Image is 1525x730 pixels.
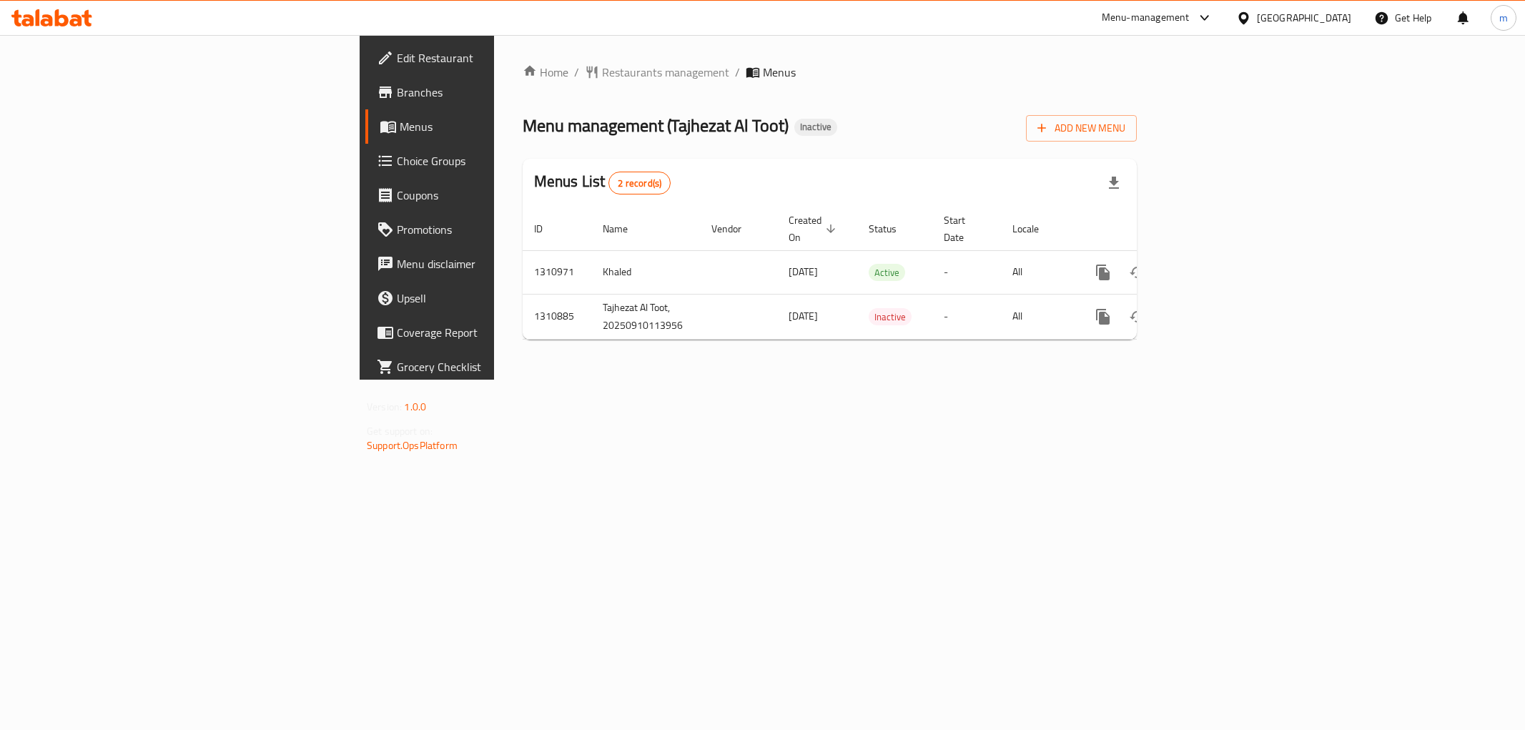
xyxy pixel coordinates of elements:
div: Inactive [869,308,912,325]
td: All [1001,294,1075,339]
button: more [1086,255,1120,290]
span: 2 record(s) [609,177,670,190]
a: Restaurants management [585,64,729,81]
span: Grocery Checklist [397,358,603,375]
div: Inactive [794,119,837,136]
span: [DATE] [789,262,818,281]
a: Upsell [365,281,614,315]
th: Actions [1075,207,1235,251]
span: Active [869,265,905,281]
span: Created On [789,212,840,246]
div: Export file [1097,166,1131,200]
span: Name [603,220,646,237]
a: Menu disclaimer [365,247,614,281]
td: Khaled [591,250,700,294]
span: Get support on: [367,422,433,440]
span: Upsell [397,290,603,307]
span: Edit Restaurant [397,49,603,66]
span: m [1499,10,1508,26]
div: Menu-management [1102,9,1190,26]
span: Menu management ( Tajhezat Al Toot ) [523,109,789,142]
div: [GEOGRAPHIC_DATA] [1257,10,1351,26]
span: Branches [397,84,603,101]
span: Choice Groups [397,152,603,169]
td: - [932,250,1001,294]
span: ID [534,220,561,237]
div: Active [869,264,905,281]
span: Inactive [794,121,837,133]
span: Coupons [397,187,603,204]
span: Status [869,220,915,237]
span: Coverage Report [397,324,603,341]
a: Promotions [365,212,614,247]
a: Choice Groups [365,144,614,178]
nav: breadcrumb [523,64,1137,81]
a: Coverage Report [365,315,614,350]
a: Edit Restaurant [365,41,614,75]
a: Coupons [365,178,614,212]
td: - [932,294,1001,339]
span: 1.0.0 [404,398,426,416]
a: Grocery Checklist [365,350,614,384]
a: Support.OpsPlatform [367,436,458,455]
a: Branches [365,75,614,109]
table: enhanced table [523,207,1235,340]
span: Inactive [869,309,912,325]
a: Menus [365,109,614,144]
button: more [1086,300,1120,334]
button: Add New Menu [1026,115,1137,142]
span: Add New Menu [1037,119,1125,137]
button: Change Status [1120,255,1155,290]
td: All [1001,250,1075,294]
div: Total records count [608,172,671,194]
span: Locale [1012,220,1057,237]
button: Change Status [1120,300,1155,334]
h2: Menus List [534,171,671,194]
span: Promotions [397,221,603,238]
span: Vendor [711,220,760,237]
span: Restaurants management [602,64,729,81]
span: Start Date [944,212,984,246]
span: Menu disclaimer [397,255,603,272]
span: Menus [400,118,603,135]
li: / [735,64,740,81]
span: Version: [367,398,402,416]
span: Menus [763,64,796,81]
span: [DATE] [789,307,818,325]
td: Tajhezat Al Toot, 20250910113956 [591,294,700,339]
